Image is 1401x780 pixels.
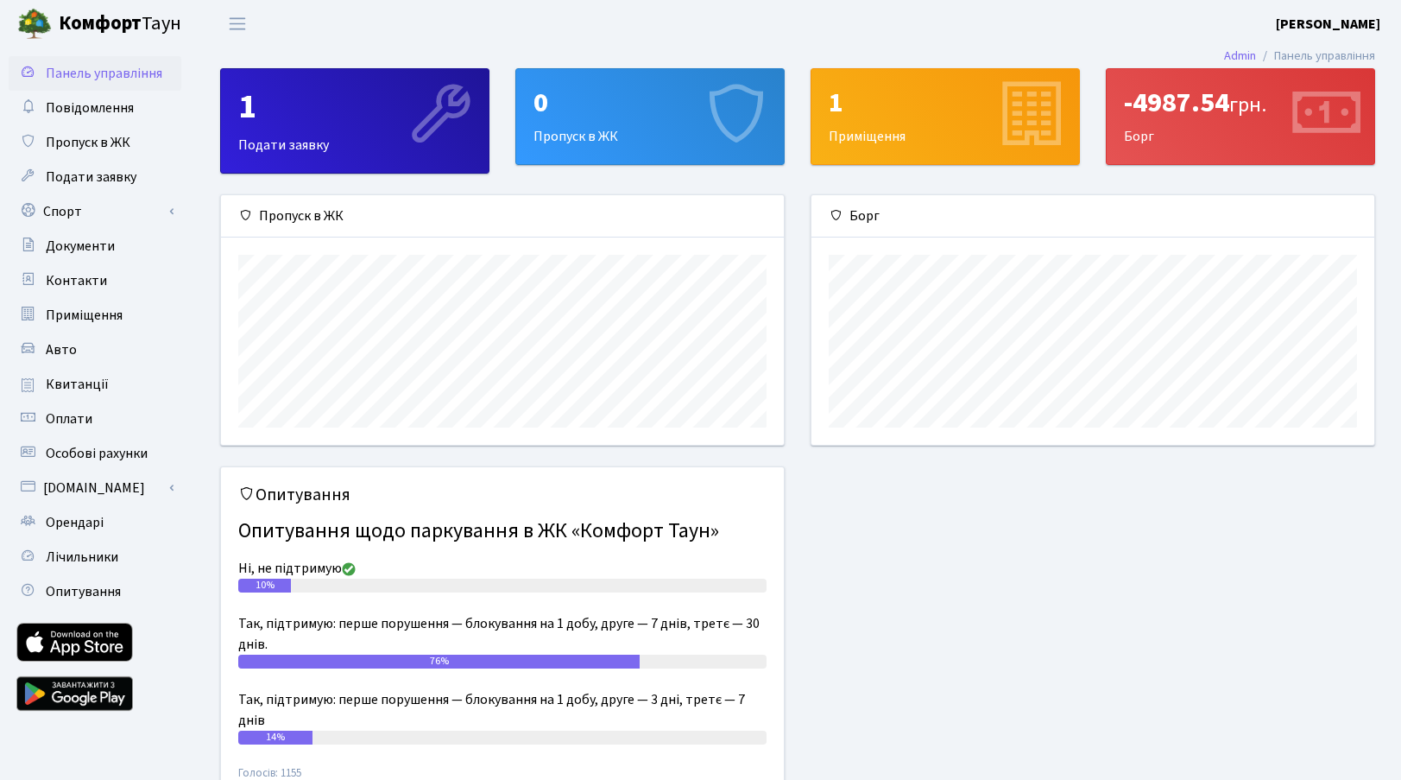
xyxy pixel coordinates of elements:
div: -4987.54 [1124,86,1357,119]
a: Лічильники [9,540,181,574]
span: Панель управління [46,64,162,83]
a: Орендарі [9,505,181,540]
span: Особові рахунки [46,444,148,463]
a: Документи [9,229,181,263]
div: Так, підтримую: перше порушення — блокування на 1 добу, друге — 7 днів, третє — 30 днів. [238,613,767,655]
div: 0 [533,86,767,119]
b: [PERSON_NAME] [1276,15,1380,34]
a: 0Пропуск в ЖК [515,68,785,165]
a: Пропуск в ЖК [9,125,181,160]
button: Переключити навігацію [216,10,259,38]
div: 1 [829,86,1062,119]
span: Контакти [46,271,107,290]
a: Приміщення [9,298,181,333]
a: Квитанції [9,367,181,402]
span: Опитування [46,582,121,601]
div: Борг [1107,69,1374,164]
span: Авто [46,340,77,359]
a: 1Приміщення [811,68,1080,165]
span: Документи [46,237,115,256]
a: Авто [9,333,181,367]
h5: Опитування [238,485,767,505]
a: Спорт [9,194,181,229]
span: Оплати [46,409,92,428]
a: Admin [1224,47,1256,65]
b: Комфорт [59,10,142,37]
a: [DOMAIN_NAME] [9,471,181,505]
span: грн. [1229,90,1266,120]
a: [PERSON_NAME] [1276,14,1380,35]
img: logo.png [17,7,52,41]
a: Опитування [9,574,181,609]
span: Пропуск в ЖК [46,133,130,152]
div: 1 [238,86,471,128]
div: 76% [238,655,640,669]
div: 10% [238,579,291,593]
span: Таун [59,10,181,39]
div: Приміщення [811,69,1079,164]
li: Панель управління [1256,47,1375,66]
span: Лічильники [46,548,118,567]
span: Квитанції [46,375,109,394]
nav: breadcrumb [1198,38,1401,74]
a: 1Подати заявку [220,68,489,174]
a: Оплати [9,402,181,436]
a: Особові рахунки [9,436,181,471]
a: Контакти [9,263,181,298]
a: Повідомлення [9,91,181,125]
div: Пропуск в ЖК [516,69,784,164]
div: Подати заявку [221,69,489,173]
span: Приміщення [46,306,123,325]
div: Борг [811,195,1374,238]
span: Орендарі [46,513,104,532]
span: Подати заявку [46,168,136,187]
div: Так, підтримую: перше порушення — блокування на 1 добу, друге — 3 дні, третє — 7 днів [238,689,767,731]
h4: Опитування щодо паркування в ЖК «Комфорт Таун» [238,512,767,551]
a: Подати заявку [9,160,181,194]
a: Панель управління [9,56,181,91]
div: 14% [238,731,312,745]
div: Ні, не підтримую [238,558,767,579]
div: Пропуск в ЖК [221,195,784,238]
span: Повідомлення [46,98,134,117]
